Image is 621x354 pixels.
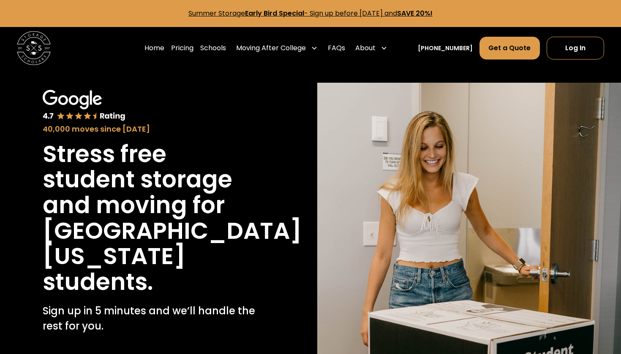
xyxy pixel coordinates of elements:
div: Moving After College [236,43,306,53]
div: Moving After College [233,36,321,60]
div: 40,000 moves since [DATE] [43,123,261,135]
a: Pricing [171,36,193,60]
img: Google 4.7 star rating [43,90,126,122]
p: Sign up in 5 minutes and we’ll handle the rest for you. [43,303,261,334]
h1: [GEOGRAPHIC_DATA][US_STATE] [43,218,302,269]
h1: students. [43,269,153,295]
div: About [352,36,391,60]
strong: SAVE 20%! [397,8,433,18]
a: Schools [200,36,226,60]
a: FAQs [328,36,345,60]
a: [PHONE_NUMBER] [418,44,473,53]
h1: Stress free student storage and moving for [43,141,261,218]
a: Home [144,36,164,60]
img: Storage Scholars main logo [17,31,51,65]
div: About [355,43,376,53]
strong: Early Bird Special [245,8,304,18]
a: Get a Quote [479,37,539,59]
a: Log In [547,37,604,59]
a: Summer StorageEarly Bird Special- Sign up before [DATE] andSAVE 20%! [188,8,433,18]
